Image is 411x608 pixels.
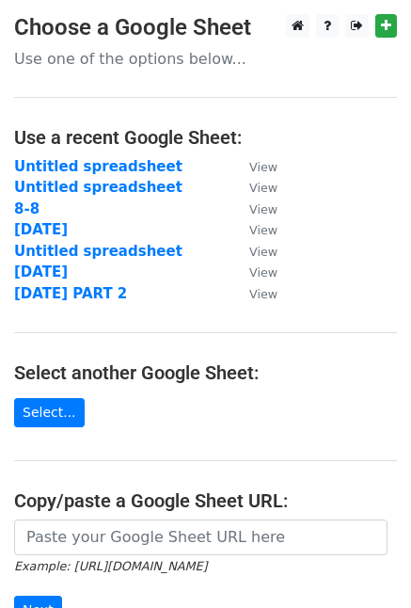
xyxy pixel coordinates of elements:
[230,179,277,196] a: View
[14,221,68,238] a: [DATE]
[249,245,277,259] small: View
[14,520,387,555] input: Paste your Google Sheet URL here
[230,200,277,217] a: View
[14,243,182,260] a: Untitled spreadsheet
[230,243,277,260] a: View
[249,181,277,195] small: View
[230,264,277,280] a: View
[249,160,277,174] small: View
[230,158,277,175] a: View
[14,158,182,175] a: Untitled spreadsheet
[249,202,277,216] small: View
[14,559,207,573] small: Example: [URL][DOMAIN_NAME]
[14,398,85,427] a: Select...
[14,285,127,302] a: [DATE] PART 2
[14,361,397,384] h4: Select another Google Sheet:
[14,179,182,196] a: Untitled spreadsheet
[14,49,397,69] p: Use one of the options below...
[14,14,397,41] h3: Choose a Google Sheet
[230,285,277,302] a: View
[230,221,277,238] a: View
[14,264,68,280] a: [DATE]
[14,200,40,217] a: 8-8
[249,223,277,237] small: View
[249,265,277,280] small: View
[14,489,397,512] h4: Copy/paste a Google Sheet URL:
[249,287,277,301] small: View
[14,126,397,149] h4: Use a recent Google Sheet:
